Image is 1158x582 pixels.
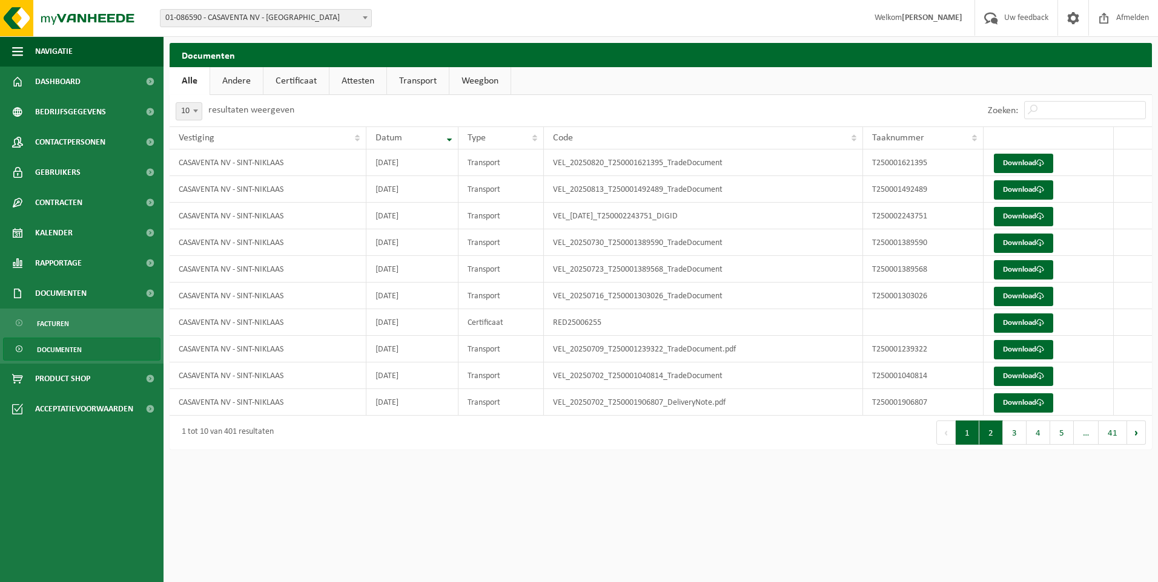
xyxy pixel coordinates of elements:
a: Download [994,313,1053,333]
td: VEL_20250723_T250001389568_TradeDocument [544,256,864,283]
td: T250001239322 [863,336,984,362]
button: 3 [1003,420,1027,445]
a: Certificaat [263,67,329,95]
td: [DATE] [366,203,458,229]
td: VEL_20250702_T250001906807_DeliveryNote.pdf [544,389,864,416]
td: CASAVENTA NV - SINT-NIKLAAS [170,389,366,416]
a: Download [994,367,1053,386]
span: 01-086590 - CASAVENTA NV - SINT-NIKLAAS [160,9,372,27]
td: CASAVENTA NV - SINT-NIKLAAS [170,309,366,336]
span: 10 [176,103,202,120]
span: Navigatie [35,36,73,67]
td: Transport [458,203,544,229]
span: Taaknummer [872,133,924,143]
span: Gebruikers [35,157,81,188]
a: Download [994,154,1053,173]
td: Transport [458,149,544,176]
span: Kalender [35,218,73,248]
td: Transport [458,389,544,416]
td: T250001389590 [863,229,984,256]
a: Download [994,180,1053,200]
a: Transport [387,67,449,95]
a: Download [994,340,1053,359]
td: CASAVENTA NV - SINT-NIKLAAS [170,336,366,362]
td: [DATE] [366,362,458,389]
button: Previous [936,420,956,445]
span: Contactpersonen [35,127,105,157]
a: Download [994,393,1053,413]
td: [DATE] [366,309,458,336]
td: [DATE] [366,176,458,203]
td: CASAVENTA NV - SINT-NIKLAAS [170,362,366,389]
strong: [PERSON_NAME] [902,13,962,22]
td: CASAVENTA NV - SINT-NIKLAAS [170,283,366,309]
button: 1 [956,420,979,445]
span: Contracten [35,188,82,218]
a: Download [994,234,1053,253]
a: Attesten [329,67,386,95]
td: VEL_20250702_T250001040814_TradeDocument [544,362,864,389]
td: Transport [458,229,544,256]
span: Bedrijfsgegevens [35,97,106,127]
button: 5 [1050,420,1074,445]
span: Facturen [37,312,69,335]
span: Product Shop [35,364,90,394]
td: CASAVENTA NV - SINT-NIKLAAS [170,176,366,203]
td: VEL_20250709_T250001239322_TradeDocument.pdf [544,336,864,362]
span: Code [553,133,573,143]
span: Dashboard [35,67,81,97]
label: resultaten weergeven [208,105,294,115]
span: Type [468,133,486,143]
span: Documenten [37,338,82,361]
td: VEL_20250730_T250001389590_TradeDocument [544,229,864,256]
a: Alle [170,67,210,95]
td: [DATE] [366,283,458,309]
h2: Documenten [170,43,1152,67]
td: CASAVENTA NV - SINT-NIKLAAS [170,256,366,283]
td: Transport [458,176,544,203]
span: Acceptatievoorwaarden [35,394,133,424]
td: T250001906807 [863,389,984,416]
button: 41 [1099,420,1127,445]
td: VEL_20250820_T250001621395_TradeDocument [544,149,864,176]
label: Zoeken: [988,106,1018,116]
td: T250001621395 [863,149,984,176]
td: VEL_20250716_T250001303026_TradeDocument [544,283,864,309]
td: CASAVENTA NV - SINT-NIKLAAS [170,229,366,256]
td: VEL_20250813_T250001492489_TradeDocument [544,176,864,203]
td: Transport [458,336,544,362]
td: [DATE] [366,389,458,416]
button: Next [1127,420,1146,445]
span: 01-086590 - CASAVENTA NV - SINT-NIKLAAS [160,10,371,27]
td: Transport [458,256,544,283]
td: CASAVENTA NV - SINT-NIKLAAS [170,149,366,176]
td: T250002243751 [863,203,984,229]
span: Documenten [35,278,87,309]
span: … [1074,420,1099,445]
td: [DATE] [366,336,458,362]
a: Documenten [3,338,160,361]
td: Transport [458,283,544,309]
td: T250001040814 [863,362,984,389]
td: T250001389568 [863,256,984,283]
a: Download [994,260,1053,280]
span: 10 [176,102,202,120]
td: CASAVENTA NV - SINT-NIKLAAS [170,203,366,229]
a: Weegbon [449,67,511,95]
div: 1 tot 10 van 401 resultaten [176,422,274,443]
td: Transport [458,362,544,389]
td: [DATE] [366,149,458,176]
a: Download [994,287,1053,306]
span: Datum [376,133,402,143]
span: Rapportage [35,248,82,278]
button: 4 [1027,420,1050,445]
td: RED25006255 [544,309,864,336]
td: [DATE] [366,229,458,256]
td: VEL_[DATE]_T250002243751_DIGID [544,203,864,229]
button: 2 [979,420,1003,445]
td: T250001303026 [863,283,984,309]
td: T250001492489 [863,176,984,203]
a: Download [994,207,1053,226]
a: Facturen [3,312,160,335]
a: Andere [210,67,263,95]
